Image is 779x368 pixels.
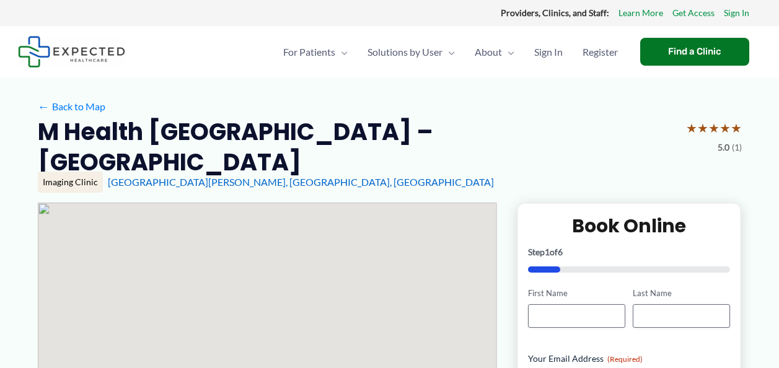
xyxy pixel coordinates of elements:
span: Solutions by User [367,30,442,74]
a: Solutions by UserMenu Toggle [358,30,465,74]
span: ★ [720,116,731,139]
span: (Required) [607,354,643,364]
span: Menu Toggle [335,30,348,74]
span: ★ [697,116,708,139]
span: 6 [558,247,563,257]
strong: Providers, Clinics, and Staff: [501,7,609,18]
h2: Book Online [528,214,731,238]
span: Sign In [534,30,563,74]
span: Menu Toggle [502,30,514,74]
a: Sign In [524,30,573,74]
label: First Name [528,287,625,299]
label: Last Name [633,287,730,299]
a: For PatientsMenu Toggle [273,30,358,74]
a: Learn More [618,5,663,21]
span: ← [38,100,50,112]
a: AboutMenu Toggle [465,30,524,74]
div: Imaging Clinic [38,172,103,193]
a: [GEOGRAPHIC_DATA][PERSON_NAME], [GEOGRAPHIC_DATA], [GEOGRAPHIC_DATA] [108,176,494,188]
span: 5.0 [718,139,729,156]
span: ★ [731,116,742,139]
span: ★ [686,116,697,139]
a: ←Back to Map [38,97,105,116]
img: Expected Healthcare Logo - side, dark font, small [18,36,125,68]
a: Sign In [724,5,749,21]
a: Find a Clinic [640,38,749,66]
a: Get Access [672,5,715,21]
span: 1 [545,247,550,257]
a: Register [573,30,628,74]
span: About [475,30,502,74]
p: Step of [528,248,731,256]
span: (1) [732,139,742,156]
nav: Primary Site Navigation [273,30,628,74]
span: ★ [708,116,720,139]
span: For Patients [283,30,335,74]
span: Register [583,30,618,74]
h2: M Health [GEOGRAPHIC_DATA] – [GEOGRAPHIC_DATA] [38,116,676,178]
span: Menu Toggle [442,30,455,74]
label: Your Email Address [528,353,731,365]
